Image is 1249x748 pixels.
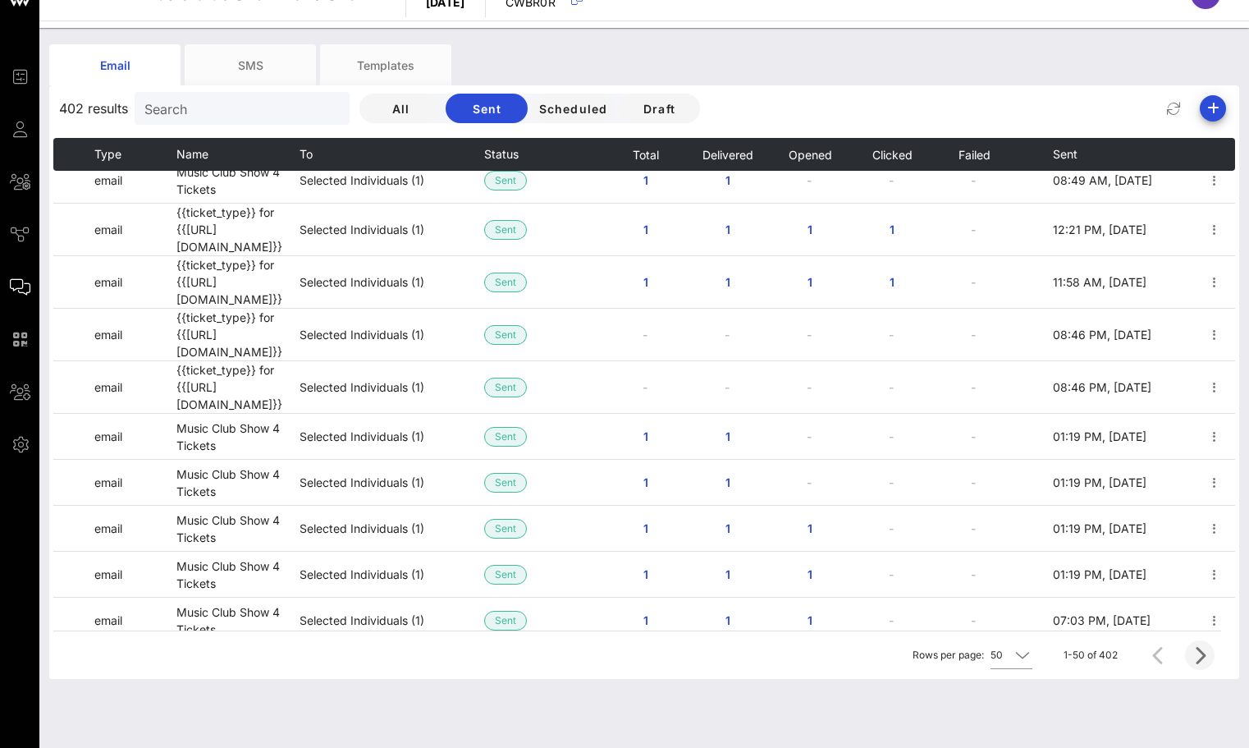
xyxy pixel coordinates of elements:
[958,138,991,171] button: Failed
[94,506,176,552] td: email
[633,613,659,627] span: 1
[702,468,754,498] button: 1
[633,475,659,489] span: 1
[300,138,484,171] th: To
[620,468,672,498] button: 1
[532,94,614,123] button: Scheduled
[176,414,300,460] td: Music Club Show 4 Tickets
[631,102,687,116] span: Draft
[495,172,516,190] span: Sent
[176,552,300,598] td: Music Club Show 4 Tickets
[495,379,516,397] span: Sent
[797,613,823,627] span: 1
[715,173,741,187] span: 1
[300,460,484,506] td: Selected Individuals (1)
[300,361,484,414] td: Selected Individuals (1)
[933,138,1015,171] th: Failed
[769,138,851,171] th: Opened
[633,173,659,187] span: 1
[94,256,176,309] td: email
[991,648,1003,663] div: 50
[866,268,918,297] button: 1
[797,521,823,535] span: 1
[687,138,769,171] th: Delivered
[94,361,176,414] td: email
[702,166,754,195] button: 1
[94,552,176,598] td: email
[620,268,672,297] button: 1
[715,429,741,443] span: 1
[715,275,741,289] span: 1
[300,552,484,598] td: Selected Individuals (1)
[176,506,300,552] td: Music Club Show 4 Tickets
[632,138,659,171] button: Total
[495,273,516,291] span: Sent
[958,148,991,162] span: Failed
[484,138,566,171] th: Status
[702,422,754,452] button: 1
[702,560,754,590] button: 1
[872,138,913,171] button: Clicked
[620,215,672,245] button: 1
[176,361,300,414] td: {{ticket_type}} for {{[URL][DOMAIN_NAME]}}
[176,460,300,506] td: Music Club Show 4 Tickets
[185,44,316,85] div: SMS
[1185,640,1215,670] button: Next page
[176,204,300,256] td: {{ticket_type}} for {{[URL][DOMAIN_NAME]}}
[1053,429,1146,443] span: 01:19 PM, [DATE]
[94,414,176,460] td: email
[620,166,672,195] button: 1
[1053,380,1151,394] span: 08:46 PM, [DATE]
[495,326,516,344] span: Sent
[784,514,836,544] button: 1
[784,215,836,245] button: 1
[59,99,128,118] span: 402 results
[1053,613,1151,627] span: 07:03 PM, [DATE]
[620,514,672,544] button: 1
[300,147,313,161] span: To
[633,521,659,535] span: 1
[1053,567,1146,581] span: 01:19 PM, [DATE]
[633,567,659,581] span: 1
[495,428,516,446] span: Sent
[913,631,1032,679] div: Rows per page:
[176,256,300,309] td: {{ticket_type}} for {{[URL][DOMAIN_NAME]}}
[1053,223,1146,236] span: 12:21 PM, [DATE]
[851,138,933,171] th: Clicked
[715,223,741,236] span: 1
[1053,475,1146,489] span: 01:19 PM, [DATE]
[784,268,836,297] button: 1
[300,204,484,256] td: Selected Individuals (1)
[495,221,516,239] span: Sent
[797,567,823,581] span: 1
[94,138,176,171] th: Type
[1053,521,1146,535] span: 01:19 PM, [DATE]
[176,309,300,361] td: {{ticket_type}} for {{[URL][DOMAIN_NAME]}}
[300,158,484,204] td: Selected Individuals (1)
[879,223,905,236] span: 1
[94,598,176,644] td: email
[632,148,659,162] span: Total
[300,506,484,552] td: Selected Individuals (1)
[715,475,741,489] span: 1
[702,268,754,297] button: 1
[176,158,300,204] td: Music Club Show 4 Tickets
[1064,648,1118,663] div: 1-50 of 402
[49,44,181,85] div: Email
[991,642,1032,668] div: 50Rows per page:
[446,94,528,123] button: Sent
[784,606,836,636] button: 1
[620,606,672,636] button: 1
[797,275,823,289] span: 1
[797,223,823,236] span: 1
[484,147,519,161] span: Status
[459,102,515,116] span: Sent
[495,474,516,492] span: Sent
[94,309,176,361] td: email
[620,560,672,590] button: 1
[633,223,659,236] span: 1
[605,138,687,171] th: Total
[94,204,176,256] td: email
[702,606,754,636] button: 1
[879,275,905,289] span: 1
